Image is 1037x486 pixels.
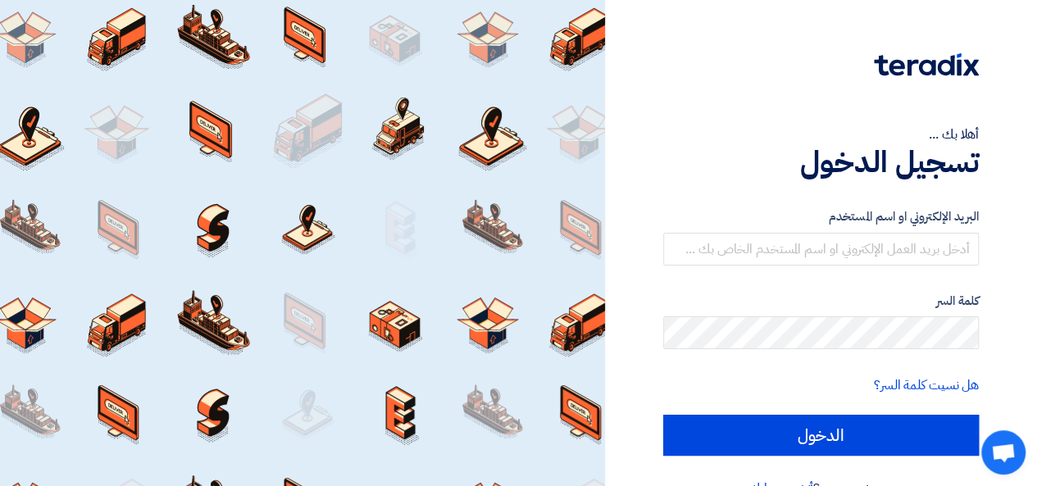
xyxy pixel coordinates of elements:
div: Open chat [981,430,1026,475]
input: الدخول [663,415,979,456]
div: أهلا بك ... [663,125,979,144]
label: البريد الإلكتروني او اسم المستخدم [663,207,979,226]
a: هل نسيت كلمة السر؟ [874,375,979,395]
input: أدخل بريد العمل الإلكتروني او اسم المستخدم الخاص بك ... [663,233,979,266]
img: Teradix logo [874,53,979,76]
h1: تسجيل الدخول [663,144,979,180]
label: كلمة السر [663,292,979,311]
